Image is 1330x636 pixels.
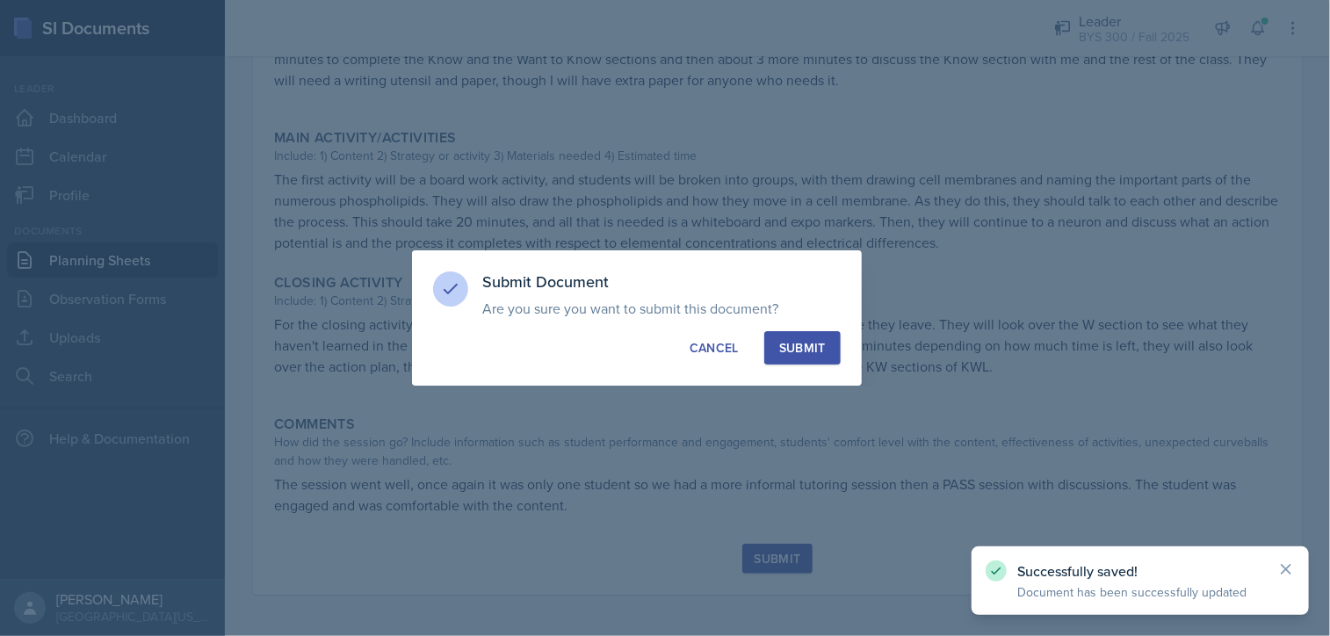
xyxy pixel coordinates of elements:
[1017,562,1263,580] p: Successfully saved!
[779,339,826,357] div: Submit
[675,331,754,365] button: Cancel
[482,300,841,317] p: Are you sure you want to submit this document?
[690,339,739,357] div: Cancel
[482,271,841,293] h3: Submit Document
[1017,583,1263,601] p: Document has been successfully updated
[764,331,841,365] button: Submit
